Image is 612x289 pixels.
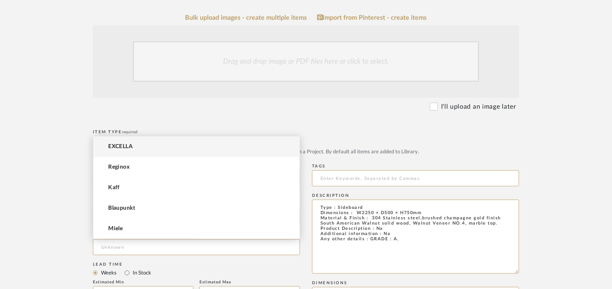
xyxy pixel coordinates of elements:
[108,164,129,171] span: Reginox
[199,280,300,285] div: Estimated Max
[312,170,519,186] input: Enter Keywords, Separated by Commas
[312,164,519,169] div: Tags
[93,148,519,156] div: Upload JPG/PNG images or PDF drawings to create an item with maximum functionality in a Project. ...
[441,102,516,111] label: I'll upload an image later
[100,268,117,277] label: Weeks
[108,205,135,212] span: Blaupunkt
[108,184,120,191] span: Kaff
[93,239,300,255] input: Unknown
[122,130,138,134] span: required
[312,193,519,198] div: Description
[93,136,519,146] mat-radio-group: Select item type
[312,281,519,285] div: Dimensions
[93,262,300,267] div: Lead Time
[132,268,151,277] label: In Stock
[93,130,519,134] div: Item Type
[93,268,300,278] mat-radio-group: Select item type
[317,14,427,21] a: Import from Pinterest - create items
[108,143,133,150] span: EXCELLA
[185,14,307,21] a: Bulk upload images - create multiple items
[93,280,193,285] div: Estimated Min
[108,225,123,232] span: Miele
